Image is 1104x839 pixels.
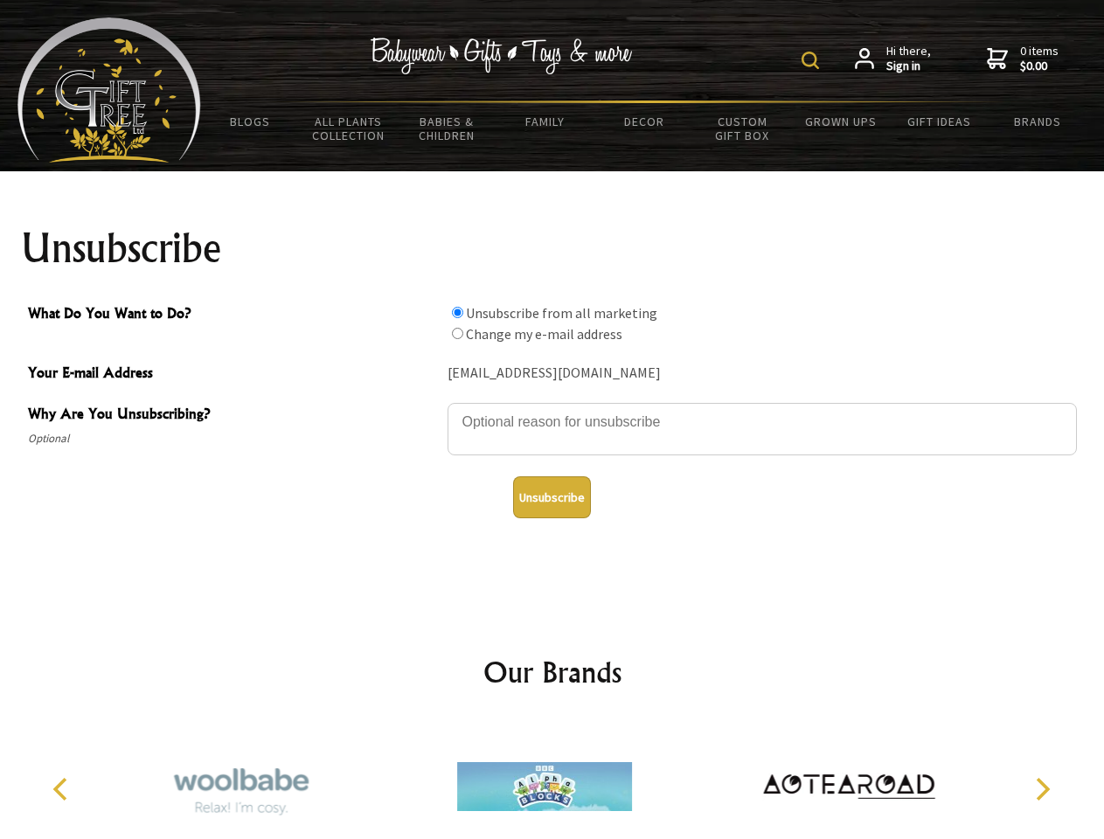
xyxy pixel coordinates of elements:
[1023,770,1061,808] button: Next
[890,103,989,140] a: Gift Ideas
[886,59,931,74] strong: Sign in
[28,362,439,387] span: Your E-mail Address
[28,302,439,328] span: What Do You Want to Do?
[791,103,890,140] a: Grown Ups
[855,44,931,74] a: Hi there,Sign in
[1020,59,1059,74] strong: $0.00
[201,103,300,140] a: BLOGS
[452,328,463,339] input: What Do You Want to Do?
[28,403,439,428] span: Why Are You Unsubscribing?
[466,325,622,343] label: Change my e-mail address
[398,103,496,154] a: Babies & Children
[1020,43,1059,74] span: 0 items
[448,403,1077,455] textarea: Why Are You Unsubscribing?
[35,651,1070,693] h2: Our Brands
[989,103,1087,140] a: Brands
[466,304,657,322] label: Unsubscribe from all marketing
[28,428,439,449] span: Optional
[594,103,693,140] a: Decor
[21,227,1084,269] h1: Unsubscribe
[17,17,201,163] img: Babyware - Gifts - Toys and more...
[693,103,792,154] a: Custom Gift Box
[452,307,463,318] input: What Do You Want to Do?
[300,103,399,154] a: All Plants Collection
[802,52,819,69] img: product search
[44,770,82,808] button: Previous
[987,44,1059,74] a: 0 items$0.00
[448,360,1077,387] div: [EMAIL_ADDRESS][DOMAIN_NAME]
[371,38,633,74] img: Babywear - Gifts - Toys & more
[496,103,595,140] a: Family
[513,476,591,518] button: Unsubscribe
[886,44,931,74] span: Hi there,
